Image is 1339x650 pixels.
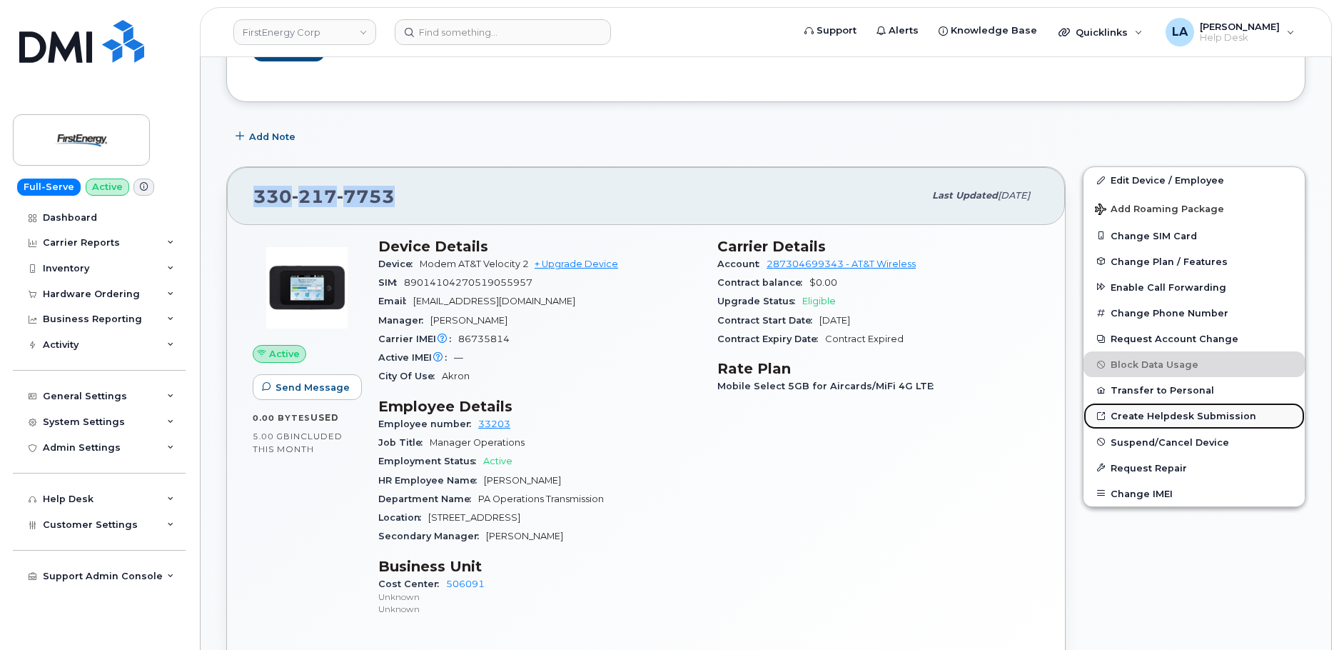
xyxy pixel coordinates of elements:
[404,277,532,288] span: 89014104270519055957
[1172,24,1188,41] span: LA
[717,296,802,306] span: Upgrade Status
[1156,18,1305,46] div: Lanette Aparicio
[413,296,575,306] span: [EMAIL_ADDRESS][DOMAIN_NAME]
[929,16,1047,45] a: Knowledge Base
[420,259,529,269] span: Modem AT&T Velocity 2
[1200,32,1280,44] span: Help Desk
[1083,223,1305,249] button: Change SIM Card
[378,315,430,326] span: Manager
[717,360,1039,377] h3: Rate Plan
[378,371,442,381] span: City Of Use
[378,512,428,523] span: Location
[535,259,618,269] a: + Upgrade Device
[1083,455,1305,481] button: Request Repair
[717,334,825,344] span: Contract Expiry Date
[378,437,430,448] span: Job Title
[717,381,941,391] span: Mobile Select 5GB for Aircards/MiFi 4G LTE
[951,24,1037,38] span: Knowledge Base
[458,334,510,344] span: 86735814
[253,374,362,400] button: Send Message
[478,419,510,429] a: 33203
[378,398,700,415] h3: Employee Details
[442,371,470,381] span: Akron
[932,190,998,201] span: Last updated
[889,24,919,38] span: Alerts
[1083,351,1305,377] button: Block Data Usage
[1083,194,1305,223] button: Add Roaming Package
[430,437,525,448] span: Manager Operations
[1083,249,1305,274] button: Change Plan / Features
[1083,429,1305,455] button: Suspend/Cancel Device
[378,579,446,589] span: Cost Center
[717,315,819,326] span: Contract Start Date
[998,190,1030,201] span: [DATE]
[378,603,700,615] p: Unknown
[378,352,454,363] span: Active IMEI
[378,475,484,486] span: HR Employee Name
[253,431,343,454] span: included this month
[1076,26,1128,38] span: Quicklinks
[428,512,520,523] span: [STREET_ADDRESS]
[378,238,700,255] h3: Device Details
[717,259,767,269] span: Account
[446,579,485,589] a: 506091
[817,24,857,38] span: Support
[276,381,350,394] span: Send Message
[484,475,561,486] span: [PERSON_NAME]
[1111,436,1229,447] span: Suspend/Cancel Device
[378,296,413,306] span: Email
[378,531,486,541] span: Secondary Manager
[253,186,395,207] span: 330
[486,531,563,541] span: [PERSON_NAME]
[483,456,512,466] span: Active
[378,558,700,575] h3: Business Unit
[717,277,809,288] span: Contract balance
[825,334,904,344] span: Contract Expired
[1083,481,1305,506] button: Change IMEI
[802,296,836,306] span: Eligible
[1083,300,1305,326] button: Change Phone Number
[378,259,420,269] span: Device
[1095,204,1224,217] span: Add Roaming Package
[292,186,337,207] span: 217
[269,347,300,361] span: Active
[1049,18,1153,46] div: Quicklinks
[717,238,1039,255] h3: Carrier Details
[1083,377,1305,403] button: Transfer to Personal
[378,494,478,504] span: Department Name
[454,352,463,363] span: —
[310,412,339,423] span: used
[767,259,916,269] a: 287304699343 - AT&T Wireless
[866,16,929,45] a: Alerts
[378,334,458,344] span: Carrier IMEI
[1083,326,1305,351] button: Request Account Change
[378,277,404,288] span: SIM
[264,245,350,331] img: image20231002-3703462-h33jqb.jpeg
[794,16,866,45] a: Support
[226,124,308,149] button: Add Note
[819,315,850,326] span: [DATE]
[1083,167,1305,193] a: Edit Device / Employee
[337,186,395,207] span: 7753
[233,19,376,45] a: FirstEnergy Corp
[809,277,837,288] span: $0.00
[430,315,507,326] span: [PERSON_NAME]
[1083,274,1305,300] button: Enable Call Forwarding
[1111,256,1228,266] span: Change Plan / Features
[253,413,310,423] span: 0.00 Bytes
[1111,281,1226,292] span: Enable Call Forwarding
[1277,588,1328,639] iframe: Messenger Launcher
[378,456,483,466] span: Employment Status
[1083,403,1305,429] a: Create Helpdesk Submission
[1200,21,1280,32] span: [PERSON_NAME]
[249,130,295,144] span: Add Note
[378,419,478,429] span: Employee number
[478,494,604,504] span: PA Operations Transmission
[253,431,290,441] span: 5.00 GB
[395,19,611,45] input: Find something...
[378,591,700,603] p: Unknown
